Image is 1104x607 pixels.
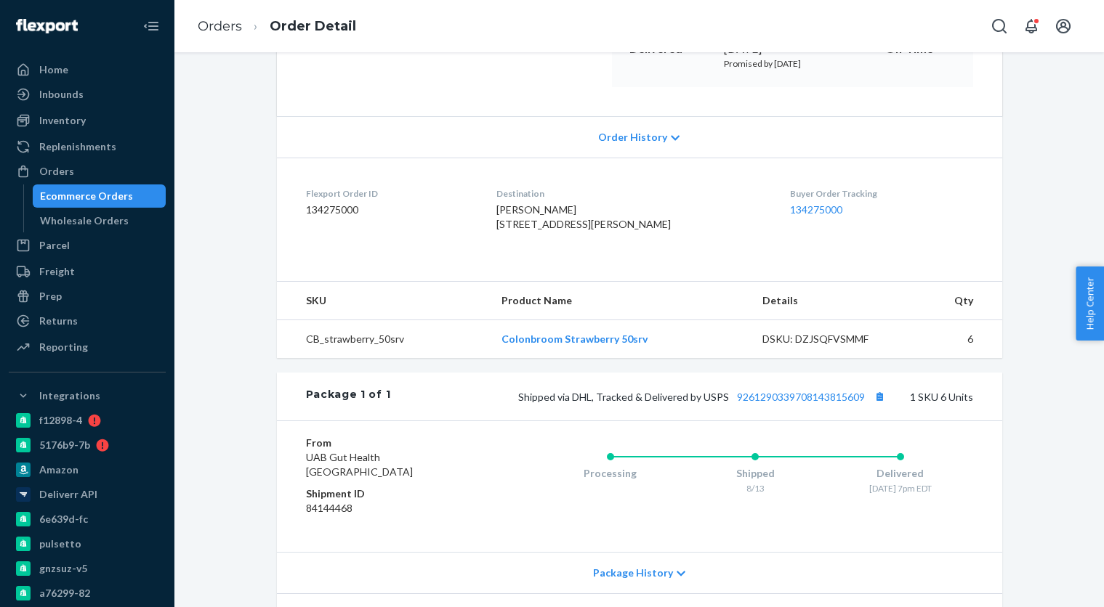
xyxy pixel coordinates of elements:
dd: 134275000 [306,203,474,217]
div: Inbounds [39,87,84,102]
div: pulsetto [39,537,81,551]
div: Reporting [39,340,88,354]
div: gnzsuz-v5 [39,561,87,576]
div: DSKU: DZJSQFVSMMF [762,332,899,346]
a: Wholesale Orders [33,209,166,232]
button: Close Navigation [137,12,166,41]
span: UAB Gut Health [GEOGRAPHIC_DATA] [306,451,413,478]
div: Freight [39,264,75,279]
a: Replenishments [9,135,166,158]
a: f12898-4 [9,409,166,432]
td: CB_strawberry_50srv [277,320,491,359]
td: 6 [910,320,1002,359]
a: Prep [9,285,166,308]
div: Amazon [39,463,78,477]
th: Product Name [490,282,750,320]
div: Delivered [828,466,973,481]
div: Ecommerce Orders [40,189,133,203]
th: Qty [910,282,1002,320]
a: Inventory [9,109,166,132]
div: Replenishments [39,139,116,154]
a: 9261290339708143815609 [737,391,865,403]
a: Returns [9,309,166,333]
a: Orders [198,18,242,34]
div: Wholesale Orders [40,213,129,228]
div: [DATE] 7pm EDT [828,482,973,494]
div: Shipped [682,466,828,481]
a: Deliverr API [9,483,166,506]
dt: Shipment ID [306,486,480,501]
span: Order History [598,130,667,144]
th: Details [751,282,911,320]
a: a76299-82 [9,582,166,605]
div: Processing [538,466,683,481]
div: Deliverr API [39,487,97,502]
img: Flexport logo [16,19,78,33]
dt: From [306,436,480,450]
a: Orders [9,160,166,183]
th: SKU [277,282,491,320]
div: Orders [39,164,74,179]
div: Returns [39,314,78,328]
dt: Destination [496,187,767,200]
button: Open notifications [1017,12,1046,41]
a: Parcel [9,234,166,257]
div: f12898-4 [39,413,82,428]
a: Inbounds [9,83,166,106]
a: Colonbroom Strawberry 50srv [501,333,648,345]
a: Ecommerce Orders [33,184,166,208]
div: 6e639d-fc [39,512,88,526]
span: [PERSON_NAME] [STREET_ADDRESS][PERSON_NAME] [496,203,671,230]
button: Open Search Box [985,12,1014,41]
div: Parcel [39,238,70,253]
a: 5176b9-7b [9,433,166,457]
span: Shipped via DHL, Tracked & Delivered by USPS [518,391,890,403]
p: Promised by [DATE] [724,57,861,70]
div: Prep [39,289,62,303]
div: Package 1 of 1 [306,387,391,406]
a: Order Detail [270,18,356,34]
div: 8/13 [682,482,828,494]
button: Help Center [1076,266,1104,341]
a: 134275000 [790,203,842,216]
dd: 84144468 [306,501,480,516]
button: Integrations [9,384,166,407]
dt: Flexport Order ID [306,187,474,200]
a: Freight [9,260,166,283]
a: Home [9,58,166,81]
a: pulsetto [9,532,166,555]
ol: breadcrumbs [186,5,368,48]
a: Amazon [9,458,166,481]
div: a76299-82 [39,586,90,600]
div: Home [39,62,68,77]
button: Copy tracking number [871,387,890,406]
dt: Buyer Order Tracking [790,187,973,200]
div: 5176b9-7b [39,438,90,452]
a: gnzsuz-v5 [9,557,166,580]
div: 1 SKU 6 Units [390,387,972,406]
a: Reporting [9,335,166,359]
span: Package History [593,566,673,580]
div: Integrations [39,388,100,403]
div: Inventory [39,113,86,128]
a: 6e639d-fc [9,508,166,531]
button: Open account menu [1049,12,1078,41]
